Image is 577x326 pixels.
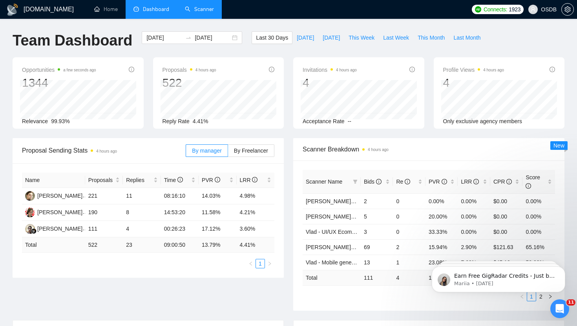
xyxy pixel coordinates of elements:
input: Start date [146,33,182,42]
span: Time [164,177,183,183]
span: info-circle [473,179,479,184]
td: 2 [393,239,425,255]
span: Proposals [88,176,114,184]
input: End date [195,33,230,42]
button: [DATE] [292,31,318,44]
td: $0.00 [490,209,523,224]
td: 69 [361,239,393,255]
img: MI [25,224,35,234]
th: Proposals [85,173,123,188]
span: info-circle [215,177,220,182]
li: 1 [256,259,265,268]
iframe: Intercom notifications message [420,250,577,305]
td: 13.79 % [199,237,236,253]
td: $0.00 [490,193,523,209]
span: PVR [202,177,220,183]
td: 111 [85,221,123,237]
a: [PERSON_NAME] - UI/UX SaaS [306,213,385,220]
td: 65.16% [522,239,555,255]
td: 23 [123,237,161,253]
td: $0.00 [490,224,523,239]
span: right [267,261,272,266]
span: Invitations [303,65,357,75]
td: 0.00% [522,224,555,239]
span: Last Month [453,33,480,42]
span: Last 30 Days [256,33,288,42]
img: gigradar-bm.png [31,228,37,234]
a: searchScanner [185,6,214,13]
span: info-circle [506,179,512,184]
a: Vlad - UI/UX Ecommerce [306,229,367,235]
td: 2.90% [458,239,490,255]
span: info-circle [550,67,555,72]
div: [PERSON_NAME] [37,208,82,217]
span: Scanner Breakdown [303,144,555,154]
td: 1 [393,255,425,270]
span: info-circle [376,179,382,184]
span: -- [348,118,351,124]
span: [DATE] [323,33,340,42]
span: info-circle [177,177,183,182]
td: 0 [393,224,425,239]
td: 111 [361,270,393,285]
button: right [265,259,274,268]
span: Scanner Name [306,178,342,185]
span: info-circle [252,177,257,182]
span: info-circle [269,67,274,72]
span: Acceptance Rate [303,118,345,124]
a: 1 [256,259,265,268]
span: info-circle [129,67,134,72]
td: 09:00:50 [161,237,199,253]
time: 4 hours ago [96,149,117,153]
span: CPR [493,178,512,185]
span: info-circle [409,67,415,72]
td: 221 [85,188,123,204]
span: 11 [566,299,575,306]
td: 0.00% [458,193,490,209]
td: 4 [393,270,425,285]
td: 33.33% [425,224,458,239]
td: 0.00% [458,224,490,239]
span: 1923 [509,5,520,14]
td: 190 [85,204,123,221]
td: 0.00% [425,193,458,209]
a: MI[PERSON_NAME] [25,225,82,231]
span: to [185,35,192,41]
time: 4 hours ago [195,68,216,72]
a: setting [561,6,574,13]
span: filter [353,179,358,184]
a: Vlad - Mobile general [306,259,358,266]
span: Last Week [383,33,409,42]
td: 0 [393,193,425,209]
span: Only exclusive agency members [443,118,522,124]
button: Last Month [449,31,485,44]
time: 4 hours ago [368,148,389,152]
td: 14.03% [199,188,236,204]
span: Proposal Sending Stats [22,146,186,155]
span: Opportunities [22,65,96,75]
span: left [248,261,253,266]
span: Proposals [163,65,216,75]
div: [PERSON_NAME] [37,224,82,233]
img: logo [6,4,19,16]
td: 8 [123,204,161,221]
span: swap-right [185,35,192,41]
div: 4 [443,75,504,90]
button: setting [561,3,574,16]
span: info-circle [442,179,447,184]
span: Dashboard [143,6,169,13]
td: 0.00% [458,209,490,224]
span: filter [351,176,359,188]
td: 2 [361,193,393,209]
span: Reply Rate [163,118,190,124]
td: 0.00% [522,209,555,224]
span: Bids [364,178,382,185]
img: upwork-logo.png [475,6,481,13]
a: [PERSON_NAME] - UI/UX General [306,244,392,250]
span: dashboard [133,6,139,12]
button: This Month [413,31,449,44]
td: $121.63 [490,239,523,255]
